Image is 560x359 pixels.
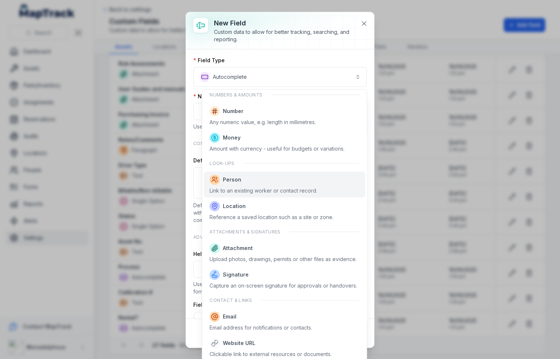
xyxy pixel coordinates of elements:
span: Website URL [223,339,255,347]
div: Email address for notifications or contacts. [210,324,312,331]
span: Location [223,203,246,210]
div: Contact & links [204,293,365,308]
span: Attachment [223,244,253,252]
div: Clickable link to external resources or documents. [210,351,332,358]
div: Link to an existing worker or contact record. [210,187,317,194]
div: Any numeric value, e.g. length in millimetres. [210,119,316,126]
button: Autocomplete [193,67,367,87]
div: Upload photos, drawings, permits or other files as evidence. [210,256,357,263]
div: Amount with currency - useful for budgets or variations. [210,145,345,152]
div: Numbers & amounts [204,88,365,102]
span: Money [223,134,241,141]
span: Email [223,313,236,320]
div: Reference a saved location such as a site or zone. [210,214,333,221]
span: Number [223,108,243,115]
div: Look-ups [204,156,365,171]
div: Attachments & signatures [204,225,365,239]
span: Signature [223,271,249,278]
span: Person [223,176,241,183]
div: Capture an on-screen signature for approvals or handovers. [210,282,357,289]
